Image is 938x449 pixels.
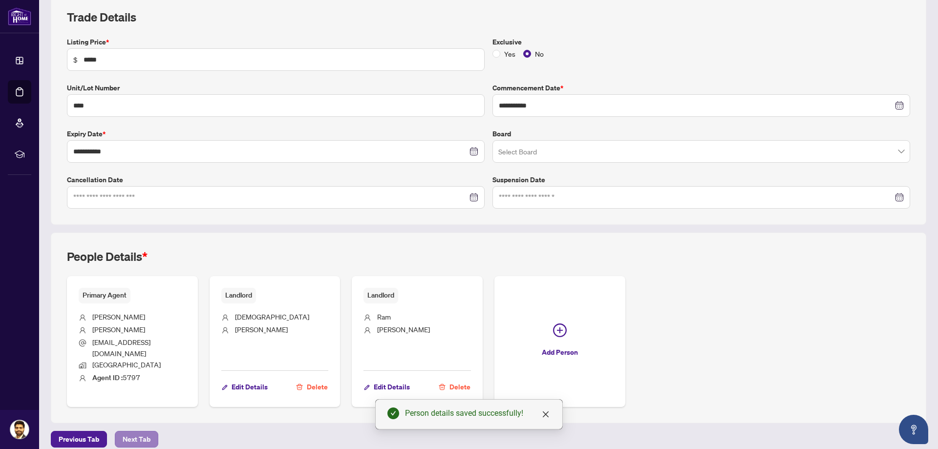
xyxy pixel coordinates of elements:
span: [EMAIL_ADDRESS][DOMAIN_NAME] [92,338,150,358]
span: $ [73,54,78,65]
button: Edit Details [363,379,410,395]
img: logo [8,7,31,25]
span: [DEMOGRAPHIC_DATA] [235,312,309,321]
span: No [531,48,548,59]
span: [PERSON_NAME] [235,325,288,334]
span: close [542,410,550,418]
b: Agent ID : [92,373,123,382]
span: Primary Agent [79,288,130,303]
span: [PERSON_NAME] [377,325,430,334]
span: [PERSON_NAME] [92,312,145,321]
button: Previous Tab [51,431,107,448]
label: Board [492,128,910,139]
button: Delete [296,379,328,395]
button: Open asap [899,415,928,444]
a: Close [540,409,551,420]
label: Listing Price [67,37,485,47]
img: Profile Icon [10,420,29,439]
span: Landlord [221,288,256,303]
label: Exclusive [492,37,910,47]
div: Person details saved successfully! [405,407,551,419]
span: Delete [449,379,470,395]
span: plus-circle [553,323,567,337]
span: [PERSON_NAME] [92,325,145,334]
span: 5797 [92,373,140,382]
span: Ram [377,312,391,321]
button: Next Tab [115,431,158,448]
label: Expiry Date [67,128,485,139]
label: Commencement Date [492,83,910,93]
label: Suspension Date [492,174,910,185]
span: Next Tab [123,431,150,447]
span: Previous Tab [59,431,99,447]
span: Landlord [363,288,398,303]
span: [GEOGRAPHIC_DATA] [92,360,161,369]
button: Add Person [494,276,625,407]
button: Delete [438,379,471,395]
button: Edit Details [221,379,268,395]
h2: People Details [67,249,148,264]
span: Edit Details [232,379,268,395]
label: Unit/Lot Number [67,83,485,93]
span: Delete [307,379,328,395]
span: check-circle [387,407,399,419]
span: Edit Details [374,379,410,395]
span: Yes [500,48,519,59]
h2: Trade Details [67,9,910,25]
span: Add Person [542,344,578,360]
label: Cancellation Date [67,174,485,185]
